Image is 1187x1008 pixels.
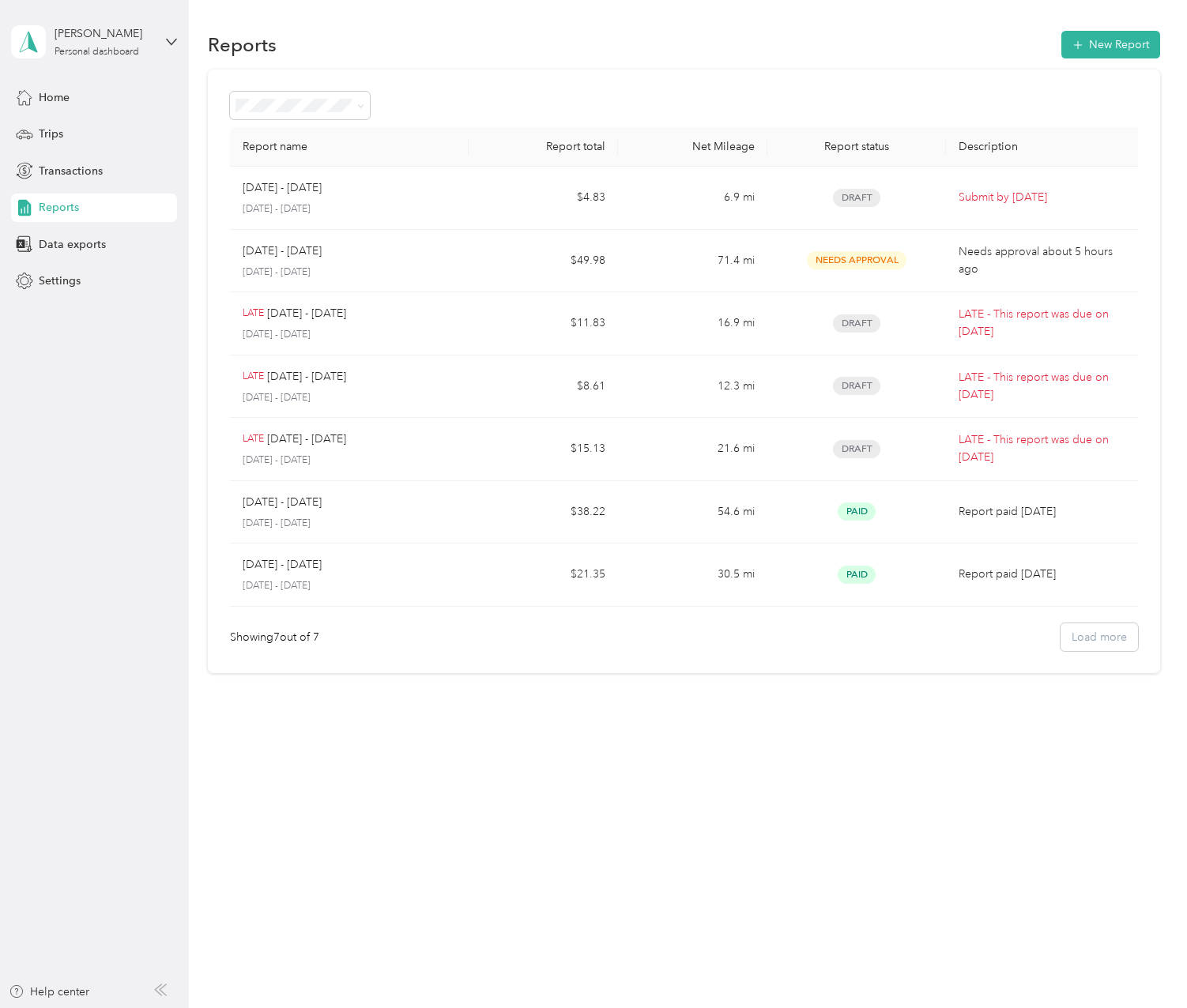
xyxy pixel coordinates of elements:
[243,370,264,384] p: LATE
[959,189,1132,206] p: Submit by [DATE]
[618,418,767,481] td: 21.6 mi
[959,503,1132,521] p: Report paid [DATE]
[39,163,103,179] span: Transactions
[267,305,346,322] p: [DATE] - [DATE]
[9,984,89,1000] button: Help center
[807,251,906,269] span: Needs Approval
[838,566,876,584] span: Paid
[243,265,456,280] p: [DATE] - [DATE]
[267,431,346,448] p: [DATE] - [DATE]
[618,230,767,293] td: 71.4 mi
[39,126,63,142] span: Trips
[469,418,618,481] td: $15.13
[1061,31,1160,58] button: New Report
[1098,920,1187,1008] iframe: Everlance-gr Chat Button Frame
[618,355,767,419] td: 12.3 mi
[469,167,618,230] td: $4.83
[208,36,277,53] h1: Reports
[469,292,618,355] td: $11.83
[230,127,469,167] th: Report name
[39,199,79,216] span: Reports
[243,432,264,446] p: LATE
[243,453,456,468] p: [DATE] - [DATE]
[946,127,1145,167] th: Description
[39,236,106,253] span: Data exports
[243,391,456,405] p: [DATE] - [DATE]
[39,273,81,289] span: Settings
[39,89,70,106] span: Home
[243,328,456,342] p: [DATE] - [DATE]
[243,556,322,574] p: [DATE] - [DATE]
[230,629,319,645] div: Showing 7 out of 7
[618,543,767,607] td: 30.5 mi
[469,230,618,293] td: $49.98
[243,579,456,593] p: [DATE] - [DATE]
[618,127,767,167] th: Net Mileage
[243,243,322,260] p: [DATE] - [DATE]
[959,566,1132,583] p: Report paid [DATE]
[780,140,934,153] div: Report status
[55,47,139,57] div: Personal dashboard
[833,377,880,395] span: Draft
[469,127,618,167] th: Report total
[243,494,322,511] p: [DATE] - [DATE]
[959,306,1132,340] p: LATE - This report was due on [DATE]
[838,502,876,521] span: Paid
[243,202,456,216] p: [DATE] - [DATE]
[833,440,880,458] span: Draft
[243,307,264,321] p: LATE
[959,243,1132,278] p: Needs approval about 5 hours ago
[55,25,153,42] div: [PERSON_NAME]
[243,517,456,531] p: [DATE] - [DATE]
[618,481,767,544] td: 54.6 mi
[618,292,767,355] td: 16.9 mi
[267,368,346,386] p: [DATE] - [DATE]
[959,369,1132,404] p: LATE - This report was due on [DATE]
[833,189,880,207] span: Draft
[618,167,767,230] td: 6.9 mi
[469,481,618,544] td: $38.22
[469,355,618,419] td: $8.61
[469,543,618,607] td: $21.35
[833,314,880,333] span: Draft
[243,179,322,197] p: [DATE] - [DATE]
[959,431,1132,466] p: LATE - This report was due on [DATE]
